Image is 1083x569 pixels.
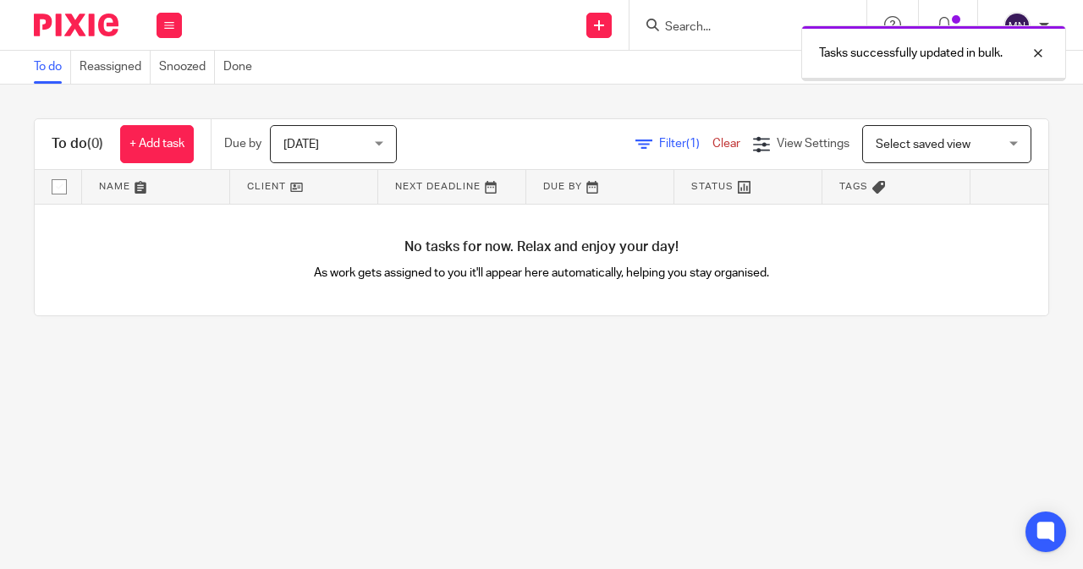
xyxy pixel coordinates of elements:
[712,138,740,150] a: Clear
[34,51,71,84] a: To do
[686,138,700,150] span: (1)
[52,135,103,153] h1: To do
[839,182,868,191] span: Tags
[224,135,261,152] p: Due by
[1003,12,1031,39] img: svg%3E
[159,51,215,84] a: Snoozed
[819,45,1003,62] p: Tasks successfully updated in bulk.
[289,265,795,282] p: As work gets assigned to you it'll appear here automatically, helping you stay organised.
[777,138,849,150] span: View Settings
[659,138,712,150] span: Filter
[120,125,194,163] a: + Add task
[876,139,970,150] span: Select saved view
[35,238,1048,256] h4: No tasks for now. Relax and enjoy your day!
[283,139,319,150] span: [DATE]
[80,51,151,84] a: Reassigned
[223,51,261,84] a: Done
[34,14,118,36] img: Pixie
[87,137,103,150] span: (0)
